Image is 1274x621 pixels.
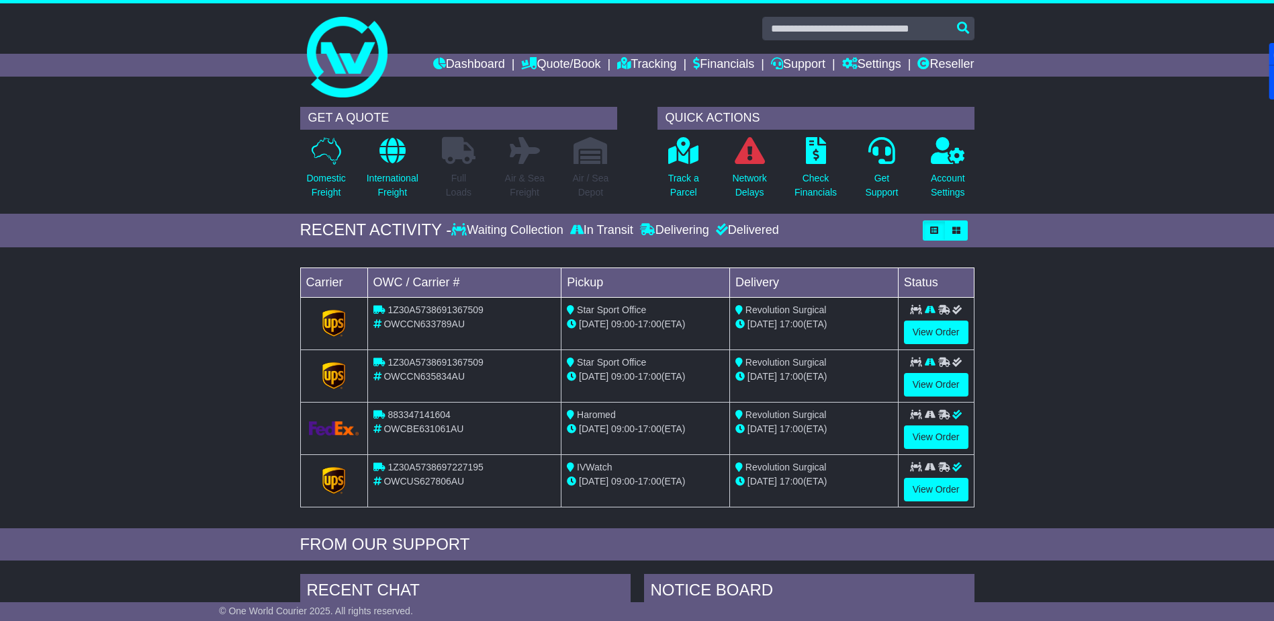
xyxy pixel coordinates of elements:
span: OWCCN633789AU [383,319,465,329]
span: Revolution Surgical [745,304,827,315]
span: Revolution Surgical [745,357,827,368]
div: (ETA) [735,370,893,384]
span: Star Sport Office [577,357,646,368]
span: [DATE] [747,476,777,487]
a: View Order [904,425,968,449]
a: InternationalFreight [366,136,419,207]
a: NetworkDelays [731,136,767,207]
p: Network Delays [732,171,766,200]
span: [DATE] [747,423,777,434]
span: 17:00 [780,476,803,487]
span: Star Sport Office [577,304,646,315]
div: (ETA) [735,317,893,331]
span: 17:00 [638,423,662,434]
a: Tracking [617,54,676,77]
a: View Order [904,373,968,397]
p: Air & Sea Freight [505,171,545,200]
p: Air / Sea Depot [573,171,609,200]
a: GetSupport [864,136,899,207]
div: GET A QUOTE [300,107,617,130]
span: 09:00 [611,371,635,382]
span: 09:00 [611,319,635,329]
div: QUICK ACTIONS [657,107,974,130]
div: Waiting Collection [451,223,566,238]
div: NOTICE BOARD [644,574,974,610]
div: RECENT ACTIVITY - [300,220,452,240]
a: Reseller [917,54,974,77]
p: Check Financials [794,171,837,200]
div: In Transit [567,223,637,238]
span: 17:00 [780,423,803,434]
span: [DATE] [579,476,608,487]
div: - (ETA) [567,422,724,436]
span: 09:00 [611,476,635,487]
span: Haromed [577,409,616,420]
span: 17:00 [638,476,662,487]
p: Account Settings [931,171,965,200]
div: RECENT CHAT [300,574,631,610]
div: Delivering [637,223,713,238]
div: - (ETA) [567,317,724,331]
div: (ETA) [735,474,893,489]
span: 1Z30A5738691367509 [388,304,483,315]
img: GetCarrierServiceLogo [322,310,345,337]
span: IVWatch [577,462,612,472]
a: CheckFinancials [794,136,837,207]
a: Track aParcel [668,136,700,207]
div: (ETA) [735,422,893,436]
span: 1Z30A5738697227195 [388,462,483,472]
img: GetCarrierServiceLogo [322,467,345,494]
span: Revolution Surgical [745,462,827,472]
span: 17:00 [638,371,662,382]
a: Settings [842,54,901,77]
span: 17:00 [780,371,803,382]
span: [DATE] [579,371,608,382]
span: OWCBE631061AU [383,423,463,434]
div: - (ETA) [567,474,724,489]
span: 1Z30A5738691367509 [388,357,483,368]
span: 883347141604 [388,409,450,420]
span: [DATE] [579,423,608,434]
div: Delivered [713,223,779,238]
a: Dashboard [433,54,505,77]
span: [DATE] [747,319,777,329]
a: Support [771,54,825,77]
td: Pickup [561,267,730,297]
div: - (ETA) [567,370,724,384]
td: OWC / Carrier # [367,267,561,297]
span: 17:00 [638,319,662,329]
a: DomesticFreight [306,136,346,207]
a: View Order [904,321,968,344]
span: Revolution Surgical [745,409,827,420]
div: FROM OUR SUPPORT [300,535,974,554]
span: OWCUS627806AU [383,476,464,487]
td: Status [898,267,974,297]
p: Domestic Freight [306,171,345,200]
span: 09:00 [611,423,635,434]
a: View Order [904,478,968,501]
td: Delivery [729,267,898,297]
span: 17:00 [780,319,803,329]
p: Track a Parcel [668,171,699,200]
span: OWCCN635834AU [383,371,465,382]
span: © One World Courier 2025. All rights reserved. [219,606,413,616]
p: Full Loads [442,171,475,200]
img: GetCarrierServiceLogo [309,421,359,436]
p: International Freight [367,171,418,200]
img: GetCarrierServiceLogo [322,362,345,389]
p: Get Support [865,171,898,200]
a: Quote/Book [521,54,600,77]
a: Financials [693,54,754,77]
a: AccountSettings [930,136,966,207]
td: Carrier [300,267,367,297]
span: [DATE] [579,319,608,329]
span: [DATE] [747,371,777,382]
